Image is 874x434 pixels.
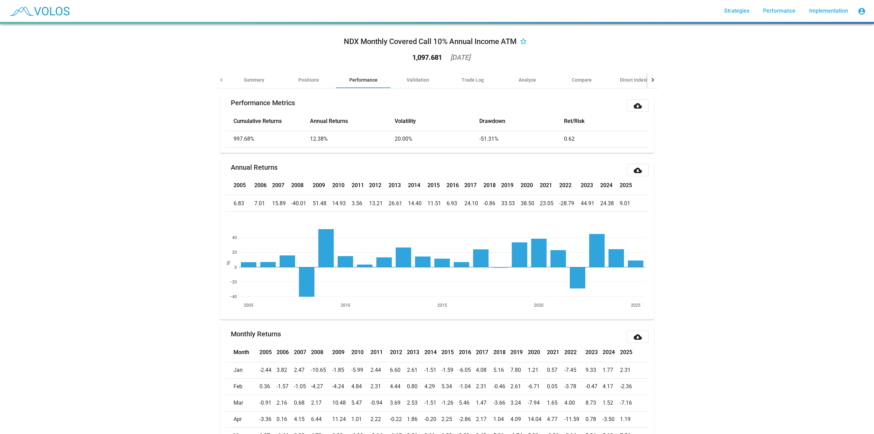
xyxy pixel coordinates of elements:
th: 2025 [620,176,649,195]
td: 2.17 [311,395,332,411]
a: Implementation [804,5,854,17]
th: 2007 [272,176,292,195]
td: -0.86 [483,195,501,212]
td: 20.00% [395,131,479,147]
td: 9.33 [586,362,603,378]
td: -1.51 [424,395,442,411]
td: -1.51 [424,362,442,378]
td: -0.20 [424,411,442,428]
td: 23.05 [540,195,559,212]
th: 2025 [620,343,649,362]
td: 6.83 [225,195,254,212]
td: 4.77 [547,411,564,428]
td: -7.94 [528,395,547,411]
td: 997.68% [225,131,310,147]
td: -7.16 [620,395,649,411]
th: 2012 [369,176,389,195]
td: -5.99 [351,362,370,378]
th: Volatility [395,112,479,131]
th: 2005 [259,343,277,362]
th: 2009 [332,343,351,362]
td: 2.44 [370,362,390,378]
td: 2.31 [370,378,390,395]
td: Mar [225,395,259,411]
td: 12.38% [310,131,395,147]
td: -1.57 [277,378,294,395]
td: Feb [225,378,259,395]
div: Positions [298,76,319,83]
td: 2.61 [510,378,528,395]
mat-icon: account_circle [858,7,866,15]
td: 51.48 [313,195,332,212]
td: 24.10 [464,195,484,212]
th: 2021 [547,343,564,362]
td: 5.34 [441,378,459,395]
td: -51.31% [479,131,564,147]
td: 4.29 [424,378,442,395]
td: -2.86 [459,411,476,428]
div: 1,097.681 [412,54,442,61]
td: 2.25 [441,411,459,428]
td: 2.22 [370,411,390,428]
td: 5.47 [351,395,370,411]
td: -1.26 [441,395,459,411]
th: 2018 [493,343,511,362]
th: Drawdown [479,112,564,131]
td: 3.56 [352,195,369,212]
td: 33.53 [501,195,521,212]
th: 2016 [459,343,476,362]
th: 2006 [277,343,294,362]
a: Performance [758,5,801,17]
td: 2.61 [407,362,424,378]
td: -3.78 [564,378,586,395]
td: 5.46 [459,395,476,411]
td: -6.71 [528,378,547,395]
td: 4.09 [510,411,528,428]
th: 2024 [600,176,620,195]
th: 2017 [476,343,493,362]
td: 1.77 [603,362,620,378]
td: 1.65 [547,395,564,411]
a: Strategies [719,5,755,17]
td: 2.16 [277,395,294,411]
td: 24.38 [600,195,620,212]
th: 2019 [501,176,521,195]
td: -1.59 [441,362,459,378]
div: NDX Monthly Covered Call 10% Annual Income ATM [344,36,517,47]
td: -0.94 [370,395,390,411]
td: -4.27 [311,378,332,395]
td: -40.01 [291,195,313,212]
td: 7.01 [254,195,272,212]
td: -11.59 [564,411,586,428]
td: 1.21 [528,362,547,378]
th: 2020 [521,176,540,195]
th: Ret/Risk [564,112,649,131]
span: Performance [763,8,795,14]
td: -4.24 [332,378,351,395]
td: -2.36 [620,378,649,395]
img: blue_transparent.png [5,2,73,19]
th: 2013 [407,343,424,362]
td: 38.50 [521,195,540,212]
th: 2020 [528,343,547,362]
span: Implementation [809,8,848,14]
td: 14.93 [332,195,352,212]
td: 8.73 [586,395,603,411]
td: 0.80 [407,378,424,395]
th: 2023 [586,343,603,362]
span: Strategies [724,8,749,14]
th: 2024 [603,343,620,362]
td: 4.44 [390,378,407,395]
td: 7.80 [510,362,528,378]
mat-card-title: Annual Returns [231,164,278,171]
td: -0.22 [390,411,407,428]
td: Apr [225,411,259,428]
td: -3.66 [493,395,511,411]
td: -0.47 [586,378,603,395]
td: 4.84 [351,378,370,395]
div: Direct Indexing [620,76,653,83]
td: 0.16 [277,411,294,428]
td: 6.44 [311,411,332,428]
th: 2010 [351,343,370,362]
th: 2011 [370,343,390,362]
